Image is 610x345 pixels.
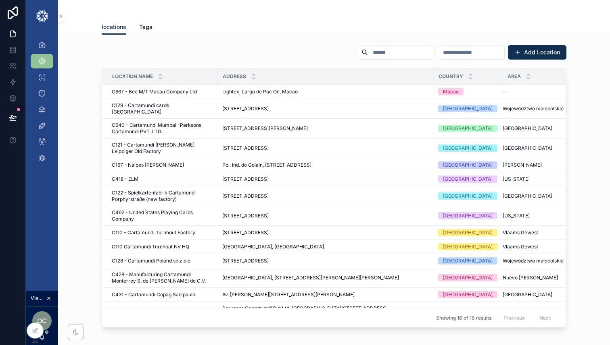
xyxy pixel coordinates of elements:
span: C431 - Cartamundi Copag Sao paulo [112,291,195,298]
a: [GEOGRAPHIC_DATA] [503,125,574,132]
span: [GEOGRAPHIC_DATA] [503,145,552,151]
a: C110 Cartamundi Turnhout NV HQ [112,244,213,250]
a: C667 - Bee M/T Macau Company Ltd [112,89,213,95]
a: Vlaams Gewest [503,244,574,250]
span: [GEOGRAPHIC_DATA] [503,193,552,199]
a: C431 - Cartamundi Copag Sao paulo [112,291,213,298]
span: C128 - Cartamundi Poland sp.z.o.o [112,258,190,264]
a: -- [503,89,574,95]
div: [GEOGRAPHIC_DATA] [443,257,493,264]
div: [GEOGRAPHIC_DATA] [443,161,493,169]
a: Vlaams Gewest [503,229,574,236]
span: [US_STATE] [503,176,530,182]
span: Address [223,73,246,80]
span: Województwo małopolskie [503,258,564,264]
span: [STREET_ADDRESS] [222,229,269,236]
a: [STREET_ADDRESS] [222,258,428,264]
div: [GEOGRAPHIC_DATA] [443,229,493,236]
a: C122 - Spielkartenfabrik Cartamundi Porphyrstraße (new factory) [112,190,213,202]
span: Lightex, Largo de Pac On, Macao [222,89,298,95]
a: [GEOGRAPHIC_DATA] [438,257,497,264]
span: Vlaams Gewest [503,229,538,236]
a: [GEOGRAPHIC_DATA] [503,145,574,151]
span: locations [102,23,126,31]
div: [GEOGRAPHIC_DATA] [443,243,493,250]
div: Macao [443,88,459,95]
div: [GEOGRAPHIC_DATA] [443,125,493,132]
a: [GEOGRAPHIC_DATA] [438,161,497,169]
a: [GEOGRAPHIC_DATA] [438,105,497,112]
span: C167 - Naipes [PERSON_NAME] [112,162,184,168]
a: Parksons Cartamundi Pvt Ltd, [GEOGRAPHIC_DATA][STREET_ADDRESS][GEOGRAPHIC_DATA] [222,305,428,318]
span: Vlaams Gewest [503,244,538,250]
a: [STREET_ADDRESS][PERSON_NAME] [222,125,428,132]
span: [GEOGRAPHIC_DATA] [503,125,552,132]
a: C462 - United States Playing Cards Company [112,209,213,222]
button: Add Location [508,45,566,60]
a: [GEOGRAPHIC_DATA] [438,125,497,132]
a: [GEOGRAPHIC_DATA], [GEOGRAPHIC_DATA] [222,244,428,250]
span: [GEOGRAPHIC_DATA], [GEOGRAPHIC_DATA] [222,244,324,250]
div: [GEOGRAPHIC_DATA] [443,274,493,281]
a: locations [102,20,126,35]
span: [GEOGRAPHIC_DATA], [STREET_ADDRESS][PERSON_NAME][PERSON_NAME] [222,275,399,281]
a: [GEOGRAPHIC_DATA] [438,212,497,219]
a: [STREET_ADDRESS] [222,193,428,199]
span: Location Name [112,73,153,80]
span: [STREET_ADDRESS] [222,213,269,219]
div: [GEOGRAPHIC_DATA] [443,145,493,152]
a: [STREET_ADDRESS] [222,229,428,236]
div: [GEOGRAPHIC_DATA] [443,176,493,183]
span: Pol. Ind. de Goiain, [STREET_ADDRESS] [222,162,311,168]
a: [GEOGRAPHIC_DATA] [503,291,574,298]
a: Tags [139,20,152,36]
img: App logo [36,10,49,23]
a: [GEOGRAPHIC_DATA] [438,192,497,200]
a: [GEOGRAPHIC_DATA] [438,291,497,298]
a: C428 - Manufacturing Cartamundi Monterrey S. de [PERSON_NAME] de C.V. [112,271,213,284]
span: Viewing as [PERSON_NAME] [31,295,44,302]
span: [GEOGRAPHIC_DATA] [503,291,552,298]
span: Country [439,73,463,80]
a: [GEOGRAPHIC_DATA] [438,274,497,281]
a: [GEOGRAPHIC_DATA], [STREET_ADDRESS][PERSON_NAME][PERSON_NAME] [222,275,428,281]
span: [US_STATE] [503,213,530,219]
a: Województwo małopolskie [503,105,574,112]
span: [STREET_ADDRESS] [222,193,269,199]
span: C418 - ELM [112,176,138,182]
span: [PERSON_NAME] [503,162,542,168]
a: Nuevo [PERSON_NAME] [503,275,574,281]
span: Nuevo [PERSON_NAME] [503,275,558,281]
a: [PERSON_NAME] [503,162,574,168]
a: C640 - Cartamundi Mumbai -Parksons Cartamundi PVT. LTD. [112,122,213,135]
a: [US_STATE] [503,176,574,182]
a: Lightex, Largo de Pac On, Macao [222,89,428,95]
span: [STREET_ADDRESS][PERSON_NAME] [222,125,308,132]
a: C121 - Cartamundi [PERSON_NAME] Leipziger Old Factory [112,142,213,155]
a: [GEOGRAPHIC_DATA] [438,229,497,236]
span: C110 - Cartamundi Turnhout Factory [112,229,195,236]
a: C128 - Cartamundi Poland sp.z.o.o [112,258,213,264]
span: [STREET_ADDRESS] [222,145,269,151]
a: [STREET_ADDRESS] [222,213,428,219]
span: Av. [PERSON_NAME][STREET_ADDRESS][PERSON_NAME] [222,291,355,298]
span: Area [508,73,521,80]
a: Pol. Ind. de Goiain, [STREET_ADDRESS] [222,162,428,168]
div: [GEOGRAPHIC_DATA] [443,212,493,219]
span: [STREET_ADDRESS] [222,176,269,182]
span: [STREET_ADDRESS] [222,105,269,112]
a: C129 - Cartamundi cards [GEOGRAPHIC_DATA] [112,102,213,115]
span: C667 - Bee M/T Macau Company Ltd [112,89,197,95]
div: [GEOGRAPHIC_DATA] [443,291,493,298]
div: [GEOGRAPHIC_DATA] [443,192,493,200]
a: Województwo małopolskie [503,258,574,264]
span: Województwo małopolskie [503,105,564,112]
a: [STREET_ADDRESS] [222,145,428,151]
a: [GEOGRAPHIC_DATA] [438,176,497,183]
